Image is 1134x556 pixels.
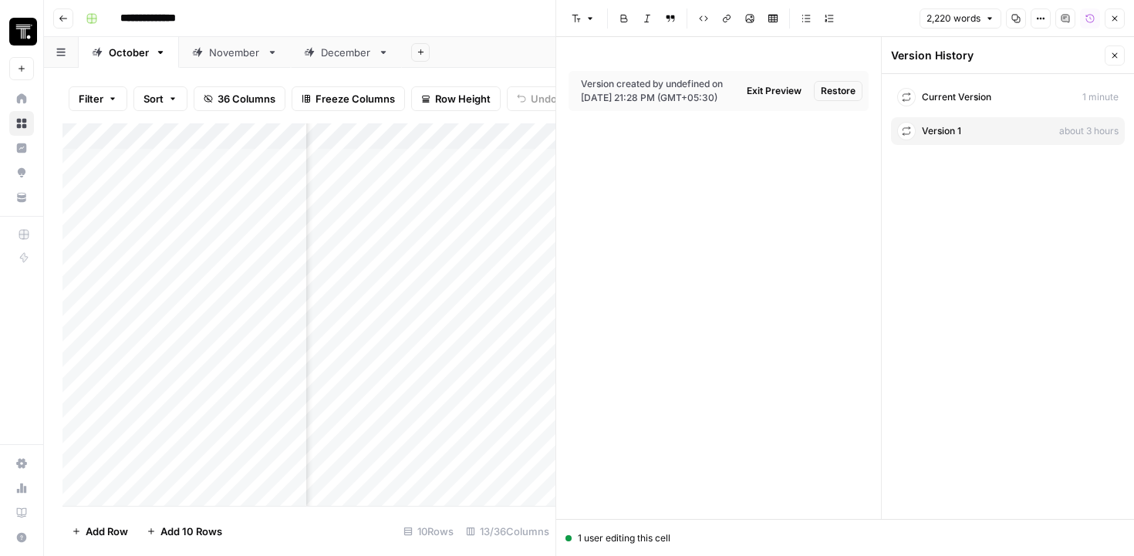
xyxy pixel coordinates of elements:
[9,18,37,45] img: Thoughtspot Logo
[9,111,34,136] a: Browse
[79,37,179,68] a: October
[9,500,34,525] a: Learning Hub
[922,90,991,104] span: Current Version
[218,91,275,106] span: 36 Columns
[741,81,808,101] button: Exit Preview
[62,519,137,544] button: Add Row
[9,451,34,476] a: Settings
[179,37,291,68] a: November
[137,519,231,544] button: Add 10 Rows
[9,136,34,160] a: Insights
[814,81,862,101] button: Restore
[209,45,261,60] div: November
[891,48,1100,63] div: Version History
[9,86,34,111] a: Home
[531,91,557,106] span: Undo
[86,524,128,539] span: Add Row
[109,45,149,60] div: October
[79,91,103,106] span: Filter
[9,160,34,185] a: Opportunities
[9,185,34,210] a: Your Data
[435,91,491,106] span: Row Height
[926,12,980,25] span: 2,220 words
[321,45,372,60] div: December
[581,77,734,105] div: Version created by undefined on [DATE] 21:28 PM (GMT+05:30)
[9,525,34,550] button: Help + Support
[920,8,1001,29] button: 2,220 words
[194,86,285,111] button: 36 Columns
[291,37,402,68] a: December
[9,476,34,500] a: Usage
[160,524,222,539] span: Add 10 Rows
[1082,90,1119,104] span: 1 minute
[1059,124,1119,138] span: about 3 hours
[9,12,34,51] button: Workspace: Thoughtspot
[747,84,802,98] span: Exit Preview
[821,84,856,98] span: Restore
[69,86,127,111] button: Filter
[397,519,460,544] div: 10 Rows
[460,519,555,544] div: 13/36 Columns
[292,86,405,111] button: Freeze Columns
[507,86,567,111] button: Undo
[922,124,961,138] span: Version 1
[411,86,501,111] button: Row Height
[133,86,187,111] button: Sort
[565,531,1125,545] div: 1 user editing this cell
[143,91,164,106] span: Sort
[316,91,395,106] span: Freeze Columns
